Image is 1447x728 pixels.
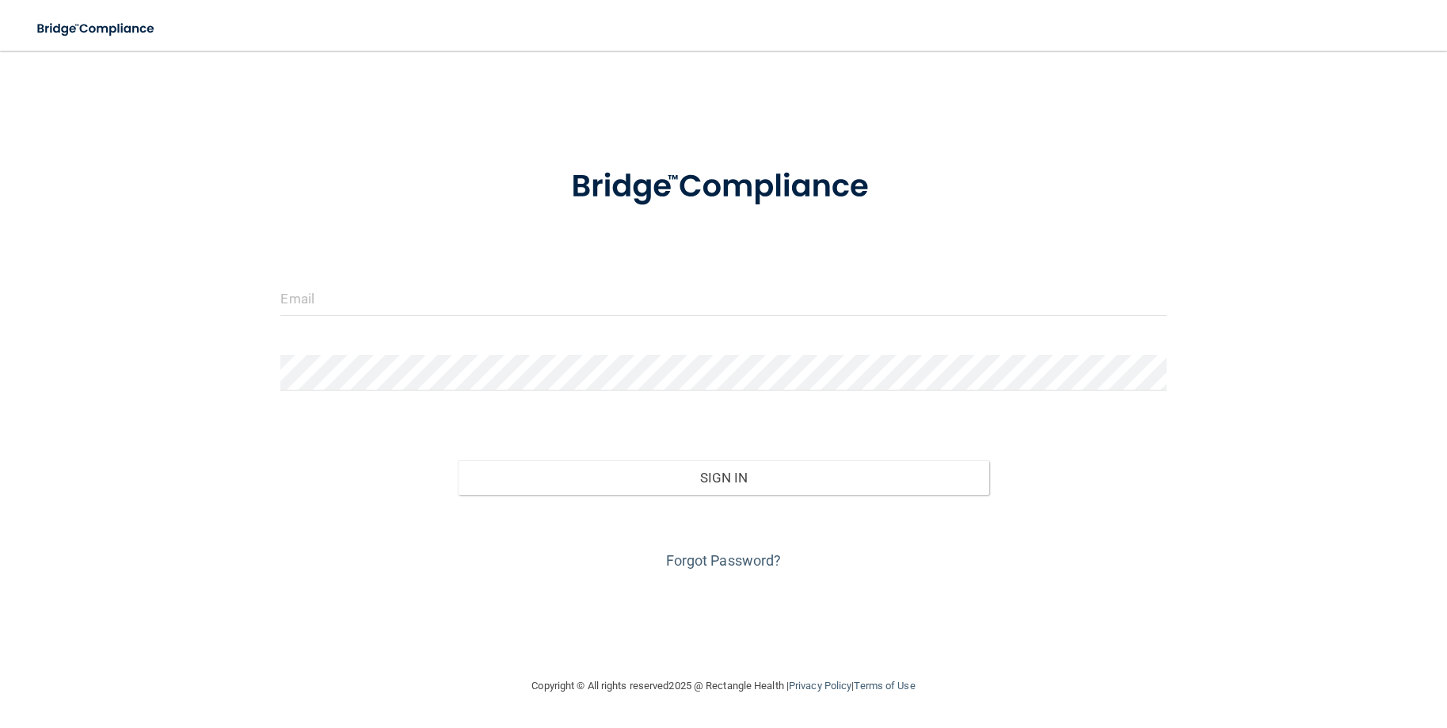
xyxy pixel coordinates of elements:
[435,661,1013,711] div: Copyright © All rights reserved 2025 @ Rectangle Health | |
[539,146,908,228] img: bridge_compliance_login_screen.278c3ca4.svg
[666,552,782,569] a: Forgot Password?
[458,460,989,495] button: Sign In
[854,680,915,692] a: Terms of Use
[280,280,1166,316] input: Email
[789,680,851,692] a: Privacy Policy
[24,13,169,45] img: bridge_compliance_login_screen.278c3ca4.svg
